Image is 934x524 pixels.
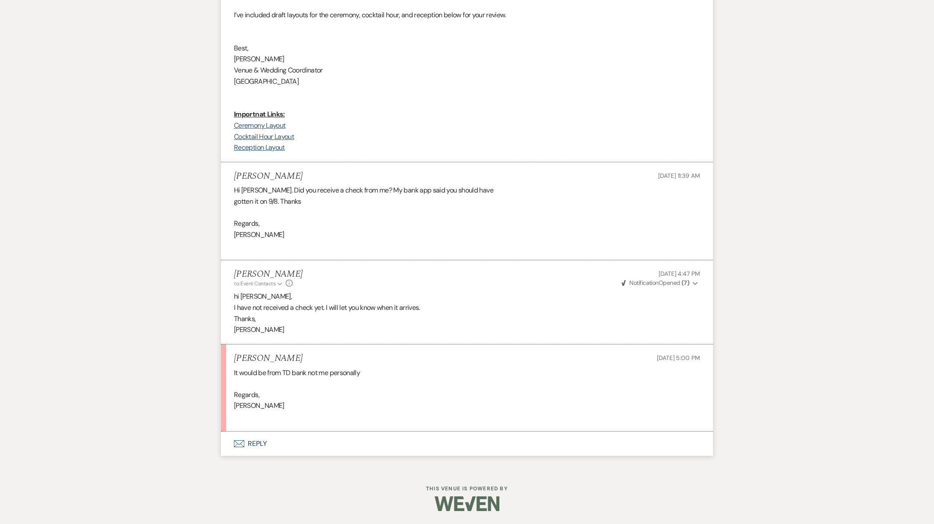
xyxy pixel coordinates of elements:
a: Cocktail Hour Layout [234,132,294,141]
p: [PERSON_NAME] [234,324,700,335]
span: Venue & Wedding Coordinator [234,66,323,75]
button: to: Event Contacts [234,280,284,287]
div: Hi [PERSON_NAME]. Did you receive a check from me? My bank app said you should have gotten it on ... [234,185,700,251]
h5: [PERSON_NAME] [234,171,303,182]
a: Ceremony Layout [234,121,285,130]
p: I’ve included draft layouts for the ceremony, cocktail hour, and reception below for your review. [234,9,700,21]
div: It would be from TD bank not me personally Regards, [PERSON_NAME] [234,367,700,423]
h5: [PERSON_NAME] [234,269,303,280]
span: to: Event Contacts [234,280,275,287]
span: Best, [234,44,249,53]
span: [DATE] 5:00 PM [657,354,700,362]
span: Opened [622,279,689,287]
u: Importnat Links: [234,110,285,119]
h5: [PERSON_NAME] [234,353,303,364]
span: [GEOGRAPHIC_DATA] [234,77,299,86]
span: [PERSON_NAME] [234,54,284,63]
span: [DATE] 11:39 AM [658,172,700,180]
button: Reply [221,432,713,456]
span: [DATE] 4:47 PM [659,270,700,278]
strong: ( 7 ) [682,279,689,287]
a: Reception Layout [234,143,285,152]
img: Weven Logo [435,489,499,519]
p: I have not received a check yet. I will let you know when it arrives. [234,302,700,313]
span: Notification [629,279,658,287]
p: Thanks, [234,313,700,325]
p: hi [PERSON_NAME], [234,291,700,302]
button: NotificationOpened (7) [620,278,700,287]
